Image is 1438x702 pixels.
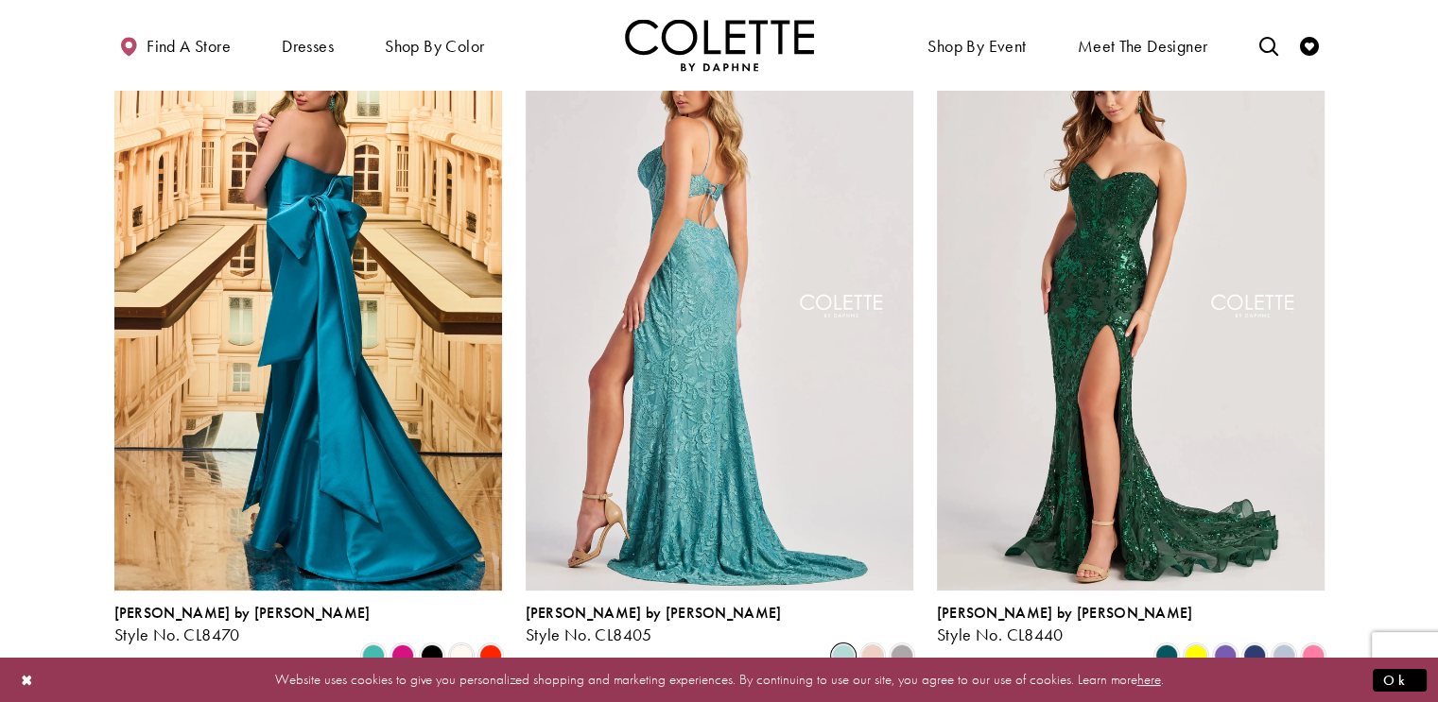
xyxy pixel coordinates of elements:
[277,19,338,71] span: Dresses
[1243,644,1266,667] i: Navy Blue
[450,644,473,667] i: Diamond White
[479,644,502,667] i: Scarlet
[1137,670,1161,689] a: here
[1214,644,1237,667] i: Violet
[861,644,884,667] i: Rose
[362,644,385,667] i: Turquoise
[11,663,43,696] button: Close Dialog
[1078,37,1208,56] span: Meet the designer
[832,644,855,667] i: Sea Glass
[891,644,913,667] i: Smoke
[391,644,414,667] i: Fuchsia
[937,605,1193,644] div: Colette by Daphne Style No. CL8440
[937,624,1064,645] span: Style No. CL8440
[1273,644,1295,667] i: Ice Blue
[114,27,502,591] a: Visit Colette by Daphne Style No. CL8470 Page
[923,19,1031,71] span: Shop By Event
[114,624,240,645] span: Style No. CL8470
[937,603,1193,623] span: [PERSON_NAME] by [PERSON_NAME]
[136,667,1302,693] p: Website uses cookies to give you personalized shopping and marketing experiences. By continuing t...
[282,37,334,56] span: Dresses
[625,19,814,71] a: Visit Home Page
[526,605,782,644] div: Colette by Daphne Style No. CL8405
[526,603,782,623] span: [PERSON_NAME] by [PERSON_NAME]
[1185,644,1207,667] i: Yellow
[421,644,443,667] i: Black
[385,37,484,56] span: Shop by color
[1254,19,1282,71] a: Toggle search
[1302,644,1325,667] i: Cotton Candy
[114,605,371,644] div: Colette by Daphne Style No. CL8470
[526,27,913,591] a: Visit Colette by Daphne Style No. CL8405 Page
[1373,668,1427,692] button: Submit Dialog
[114,603,371,623] span: [PERSON_NAME] by [PERSON_NAME]
[114,19,235,71] a: Find a store
[147,37,231,56] span: Find a store
[380,19,489,71] span: Shop by color
[526,624,652,645] span: Style No. CL8405
[927,37,1026,56] span: Shop By Event
[1295,19,1324,71] a: Check Wishlist
[1155,644,1178,667] i: Spruce
[937,27,1325,591] a: Visit Colette by Daphne Style No. CL8440 Page
[1073,19,1213,71] a: Meet the designer
[625,19,814,71] img: Colette by Daphne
